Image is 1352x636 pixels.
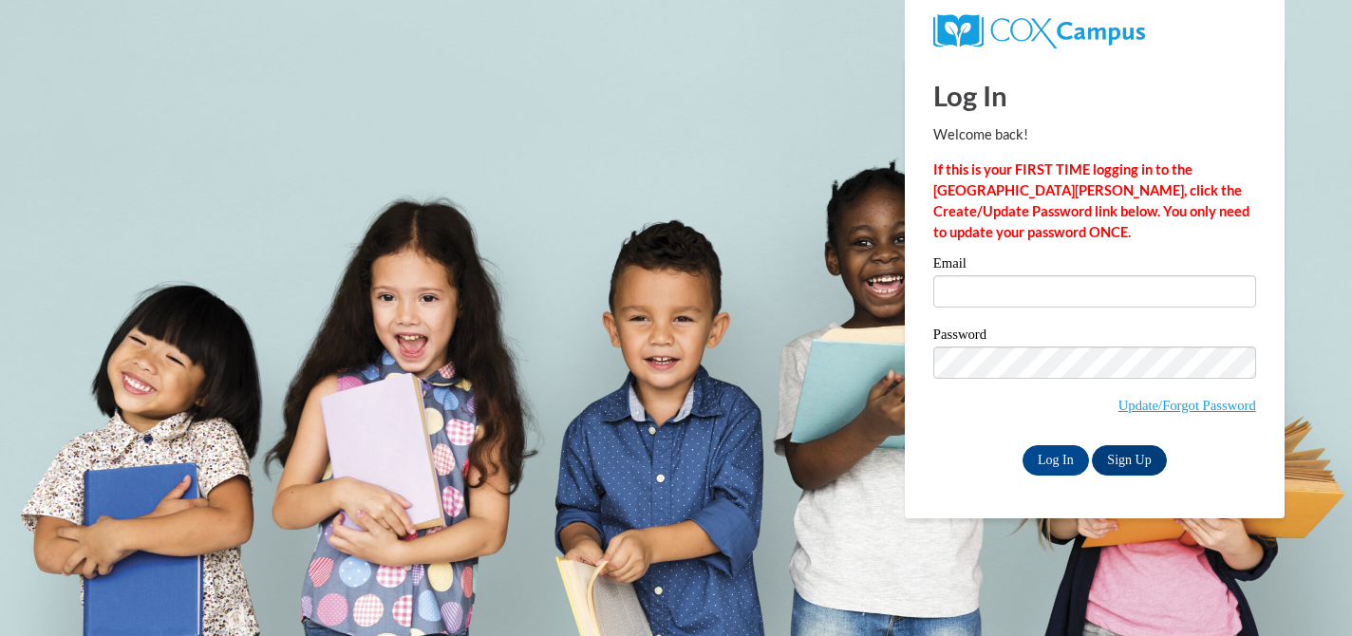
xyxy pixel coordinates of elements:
label: Email [933,256,1256,275]
a: COX Campus [933,22,1145,38]
strong: If this is your FIRST TIME logging in to the [GEOGRAPHIC_DATA][PERSON_NAME], click the Create/Upd... [933,161,1249,240]
label: Password [933,327,1256,346]
img: COX Campus [933,14,1145,48]
p: Welcome back! [933,124,1256,145]
a: Sign Up [1092,445,1166,476]
h1: Log In [933,76,1256,115]
input: Log In [1023,445,1089,476]
a: Update/Forgot Password [1118,398,1256,413]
